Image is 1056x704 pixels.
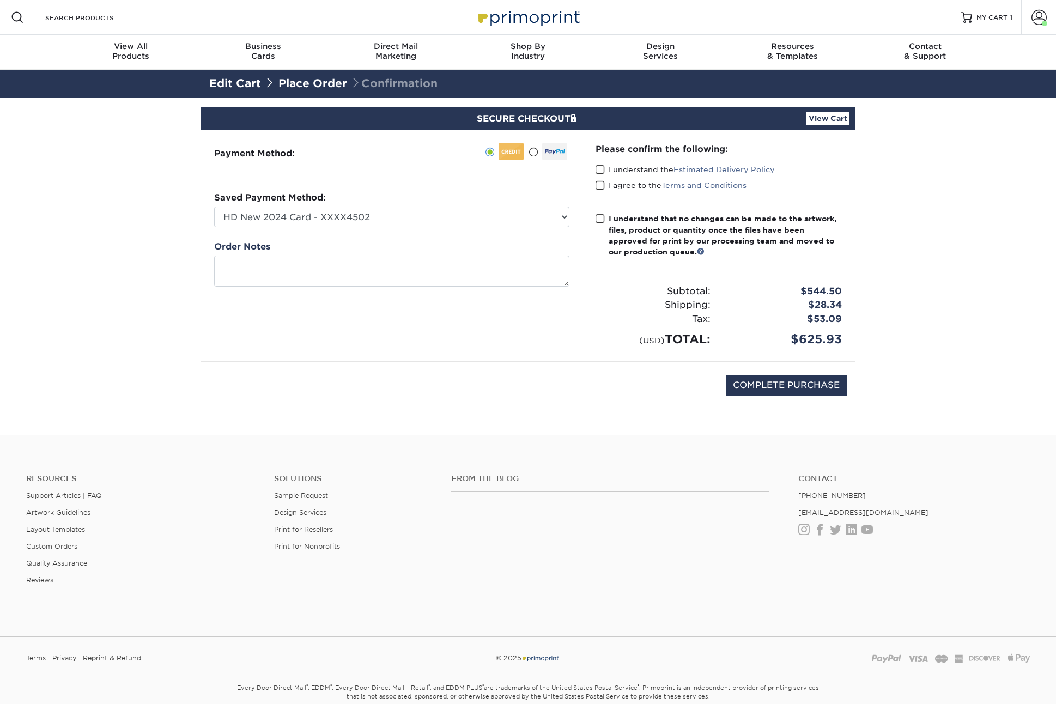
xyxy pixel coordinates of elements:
[330,41,462,51] span: Direct Mail
[661,181,747,190] a: Terms and Conditions
[26,474,258,483] h4: Resources
[639,336,665,345] small: (USD)
[726,375,847,396] input: COMPLETE PURCHASE
[798,474,1030,483] a: Contact
[330,683,332,689] sup: ®
[209,77,261,90] a: Edit Cart
[594,41,726,51] span: Design
[274,542,340,550] a: Print for Nonprofits
[482,683,484,689] sup: ®
[26,525,85,533] a: Layout Templates
[673,165,775,174] a: Estimated Delivery Policy
[719,330,850,348] div: $625.93
[26,559,87,567] a: Quality Assurance
[65,35,197,70] a: View AllProducts
[726,41,859,51] span: Resources
[798,508,928,517] a: [EMAIL_ADDRESS][DOMAIN_NAME]
[1010,14,1012,21] span: 1
[197,35,330,70] a: BusinessCards
[65,41,197,61] div: Products
[859,41,991,61] div: & Support
[719,284,850,299] div: $544.50
[44,11,150,24] input: SEARCH PRODUCTS.....
[596,143,842,155] div: Please confirm the following:
[26,542,77,550] a: Custom Orders
[274,491,328,500] a: Sample Request
[726,41,859,61] div: & Templates
[806,112,849,125] a: View Cart
[477,113,579,124] span: SECURE CHECKOUT
[596,164,775,175] label: I understand the
[278,77,347,90] a: Place Order
[587,330,719,348] div: TOTAL:
[594,35,726,70] a: DesignServices
[719,298,850,312] div: $28.34
[197,41,330,51] span: Business
[350,77,438,90] span: Confirmation
[859,35,991,70] a: Contact& Support
[976,13,1008,22] span: MY CART
[587,284,719,299] div: Subtotal:
[274,474,435,483] h4: Solutions
[726,35,859,70] a: Resources& Templates
[214,240,270,253] label: Order Notes
[65,41,197,51] span: View All
[330,41,462,61] div: Marketing
[462,41,594,61] div: Industry
[474,5,582,29] img: Primoprint
[596,180,747,191] label: I agree to the
[798,491,866,500] a: [PHONE_NUMBER]
[609,213,842,258] div: I understand that no changes can be made to the artwork, files, product or quantity once the file...
[859,41,991,51] span: Contact
[214,148,321,159] h3: Payment Method:
[521,654,560,662] img: Primoprint
[26,576,53,584] a: Reviews
[638,683,639,689] sup: ®
[214,191,326,204] label: Saved Payment Method:
[274,508,326,517] a: Design Services
[26,650,46,666] a: Terms
[587,298,719,312] div: Shipping:
[462,35,594,70] a: Shop ByIndustry
[26,491,102,500] a: Support Articles | FAQ
[274,525,333,533] a: Print for Resellers
[462,41,594,51] span: Shop By
[26,508,90,517] a: Artwork Guidelines
[52,650,76,666] a: Privacy
[330,35,462,70] a: Direct MailMarketing
[306,683,308,689] sup: ®
[587,312,719,326] div: Tax:
[197,41,330,61] div: Cards
[83,650,141,666] a: Reprint & Refund
[451,474,769,483] h4: From the Blog
[719,312,850,326] div: $53.09
[358,650,698,666] div: © 2025
[428,683,430,689] sup: ®
[594,41,726,61] div: Services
